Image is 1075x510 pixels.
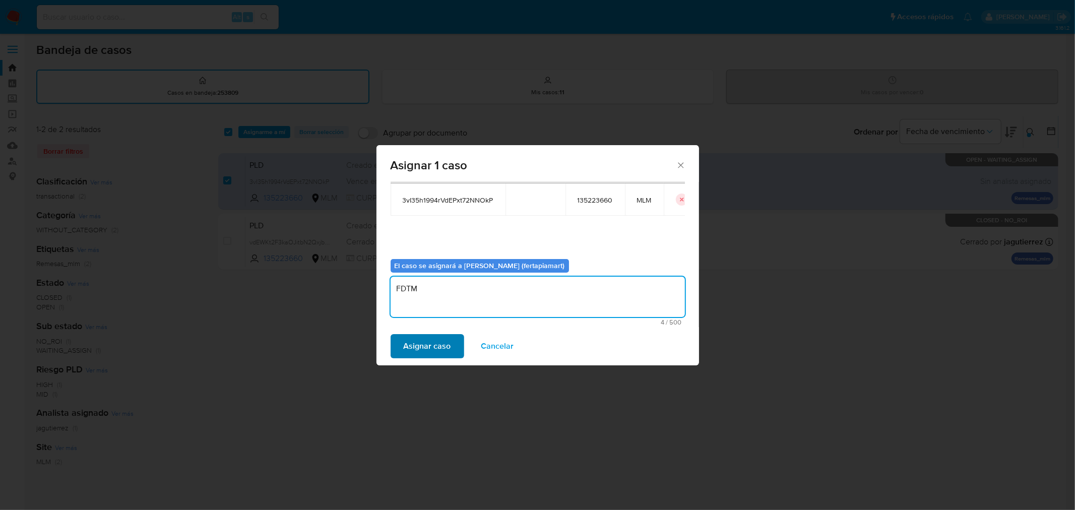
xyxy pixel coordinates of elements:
[676,160,685,169] button: Cerrar ventana
[468,334,527,358] button: Cancelar
[676,194,688,206] button: icon-button
[404,335,451,357] span: Asignar caso
[391,277,685,317] textarea: FDTM
[376,145,699,365] div: assign-modal
[394,319,682,326] span: Máximo 500 caracteres
[481,335,514,357] span: Cancelar
[395,261,565,271] b: El caso se asignará a [PERSON_NAME] (fertapiamart)
[637,196,652,205] span: MLM
[578,196,613,205] span: 135223660
[403,196,493,205] span: 3vI35h1994rVdEPxt72NNOkP
[391,334,464,358] button: Asignar caso
[391,159,676,171] span: Asignar 1 caso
